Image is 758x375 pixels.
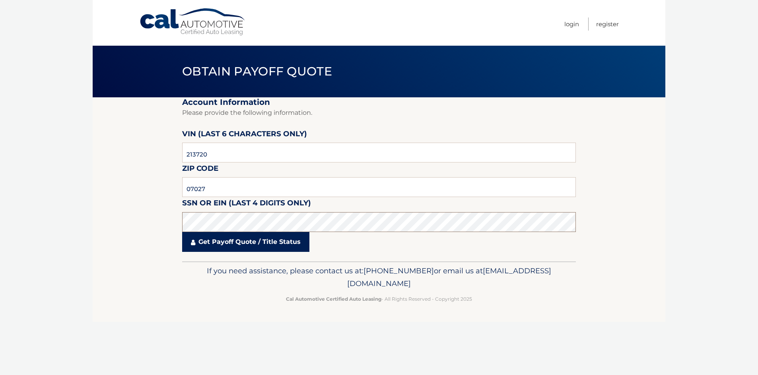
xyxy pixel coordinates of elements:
a: Get Payoff Quote / Title Status [182,232,309,252]
label: Zip Code [182,162,218,177]
a: Login [564,17,579,31]
a: Register [596,17,619,31]
span: [PHONE_NUMBER] [363,266,434,275]
label: SSN or EIN (last 4 digits only) [182,197,311,212]
p: If you need assistance, please contact us at: or email us at [187,265,571,290]
label: VIN (last 6 characters only) [182,128,307,143]
h2: Account Information [182,97,576,107]
strong: Cal Automotive Certified Auto Leasing [286,296,381,302]
a: Cal Automotive [139,8,247,36]
p: - All Rights Reserved - Copyright 2025 [187,295,571,303]
p: Please provide the following information. [182,107,576,118]
span: Obtain Payoff Quote [182,64,332,79]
